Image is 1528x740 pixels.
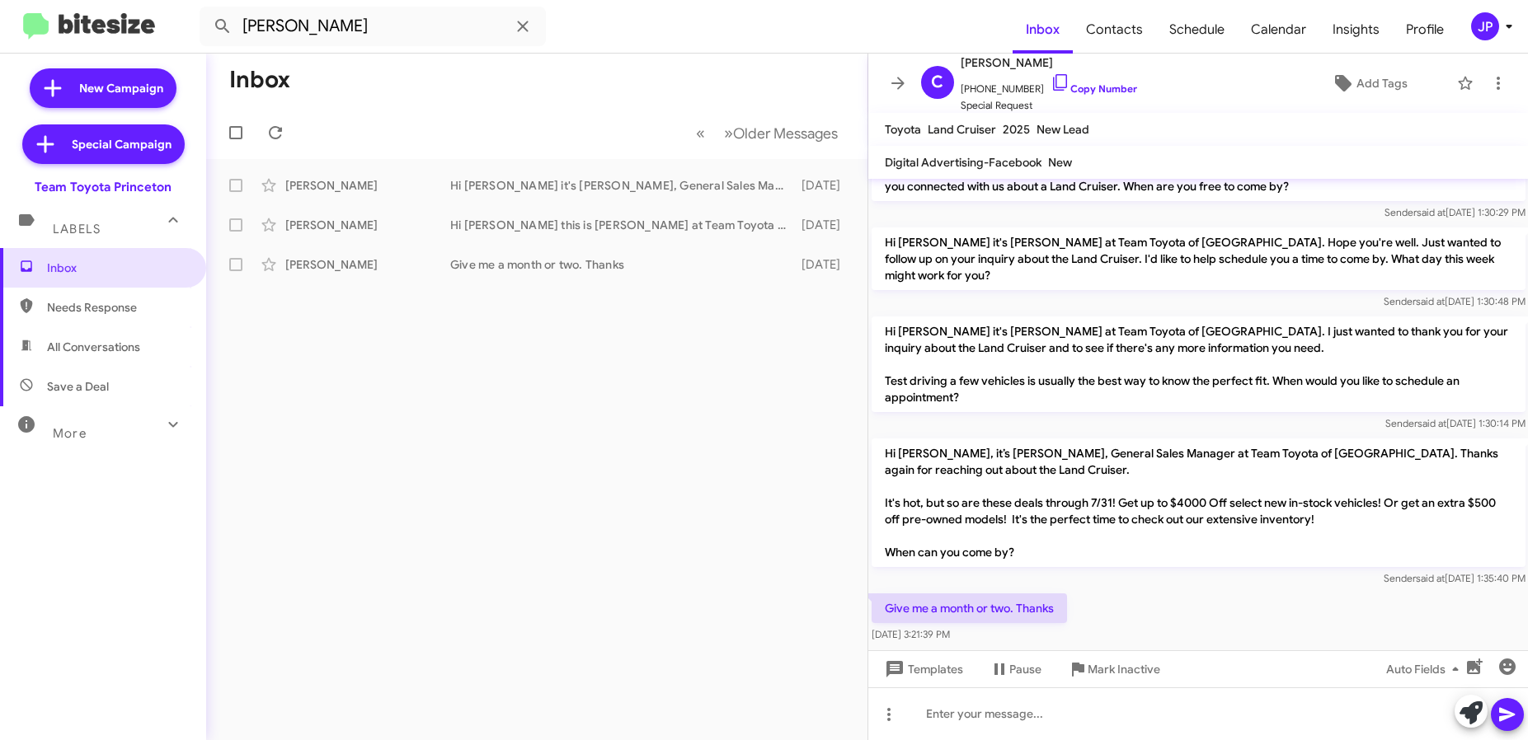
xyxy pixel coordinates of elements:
span: Save a Deal [47,378,109,395]
span: Special Campaign [72,136,172,152]
button: Pause [976,654,1055,684]
button: Mark Inactive [1055,654,1173,684]
span: « [696,123,705,143]
p: Hi [PERSON_NAME] it's [PERSON_NAME] at Team Toyota of [GEOGRAPHIC_DATA]. I just wanted to thank y... [872,316,1526,412]
div: Give me a month or two. Thanks [450,256,795,273]
span: Inbox [47,260,187,276]
span: New Campaign [79,80,163,96]
div: [DATE] [795,217,854,233]
span: Add Tags [1356,68,1408,98]
span: Labels [53,222,101,237]
span: Sender [DATE] 1:30:29 PM [1384,206,1525,218]
span: Land Cruiser [928,122,996,137]
a: Copy Number [1051,82,1137,95]
span: » [724,123,733,143]
a: Calendar [1238,6,1319,54]
div: [PERSON_NAME] [285,256,450,273]
span: New Lead [1037,122,1089,137]
a: Special Campaign [22,124,185,164]
span: Mark Inactive [1088,654,1160,684]
input: Search [200,7,546,46]
span: Templates [882,654,963,684]
div: JP [1471,12,1499,40]
span: [DATE] 3:21:39 PM [872,628,950,640]
span: said at [1415,295,1444,307]
span: Pause [1009,654,1041,684]
span: [PERSON_NAME] [961,53,1137,73]
button: Next [714,116,848,150]
div: [DATE] [795,177,854,194]
span: Special Request [961,97,1137,114]
div: Hi [PERSON_NAME] this is [PERSON_NAME] at Team Toyota of Princeton. In case you're in the market ... [450,217,795,233]
button: Add Tags [1288,68,1449,98]
span: said at [1416,206,1445,218]
span: said at [1417,417,1446,429]
a: Schedule [1156,6,1238,54]
p: Hi [PERSON_NAME] it's [PERSON_NAME] at Team Toyota of [GEOGRAPHIC_DATA]. Hope you're well. Just w... [872,227,1526,290]
p: Give me a month or two. Thanks [872,593,1067,623]
span: Sender [DATE] 1:30:14 PM [1385,417,1525,429]
span: C [931,69,943,96]
a: Contacts [1073,6,1156,54]
div: Hi [PERSON_NAME] it's [PERSON_NAME], General Sales Manager at Team Toyota of [GEOGRAPHIC_DATA]. T... [450,177,795,194]
span: Sender [DATE] 1:35:40 PM [1383,572,1525,584]
div: [PERSON_NAME] [285,217,450,233]
button: Auto Fields [1373,654,1479,684]
button: JP [1457,12,1510,40]
span: Auto Fields [1386,654,1465,684]
button: Previous [686,116,715,150]
nav: Page navigation example [687,116,848,150]
p: Hi [PERSON_NAME], it’s [PERSON_NAME], General Sales Manager at Team Toyota of [GEOGRAPHIC_DATA]. ... [872,438,1526,567]
h1: Inbox [229,67,290,93]
span: Needs Response [47,299,187,316]
div: [DATE] [795,256,854,273]
span: Older Messages [733,124,838,143]
span: 2025 [1003,122,1030,137]
a: Profile [1393,6,1457,54]
span: New [1048,155,1072,170]
button: Templates [868,654,976,684]
span: Digital Advertising-Facebook [885,155,1041,170]
span: Sender [DATE] 1:30:48 PM [1383,295,1525,307]
div: Team Toyota Princeton [35,179,172,195]
span: Toyota [885,122,921,137]
a: Insights [1319,6,1393,54]
div: [PERSON_NAME] [285,177,450,194]
span: All Conversations [47,339,140,355]
a: Inbox [1013,6,1073,54]
a: New Campaign [30,68,176,108]
span: [PHONE_NUMBER] [961,73,1137,97]
span: said at [1415,572,1444,584]
span: More [53,426,87,441]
